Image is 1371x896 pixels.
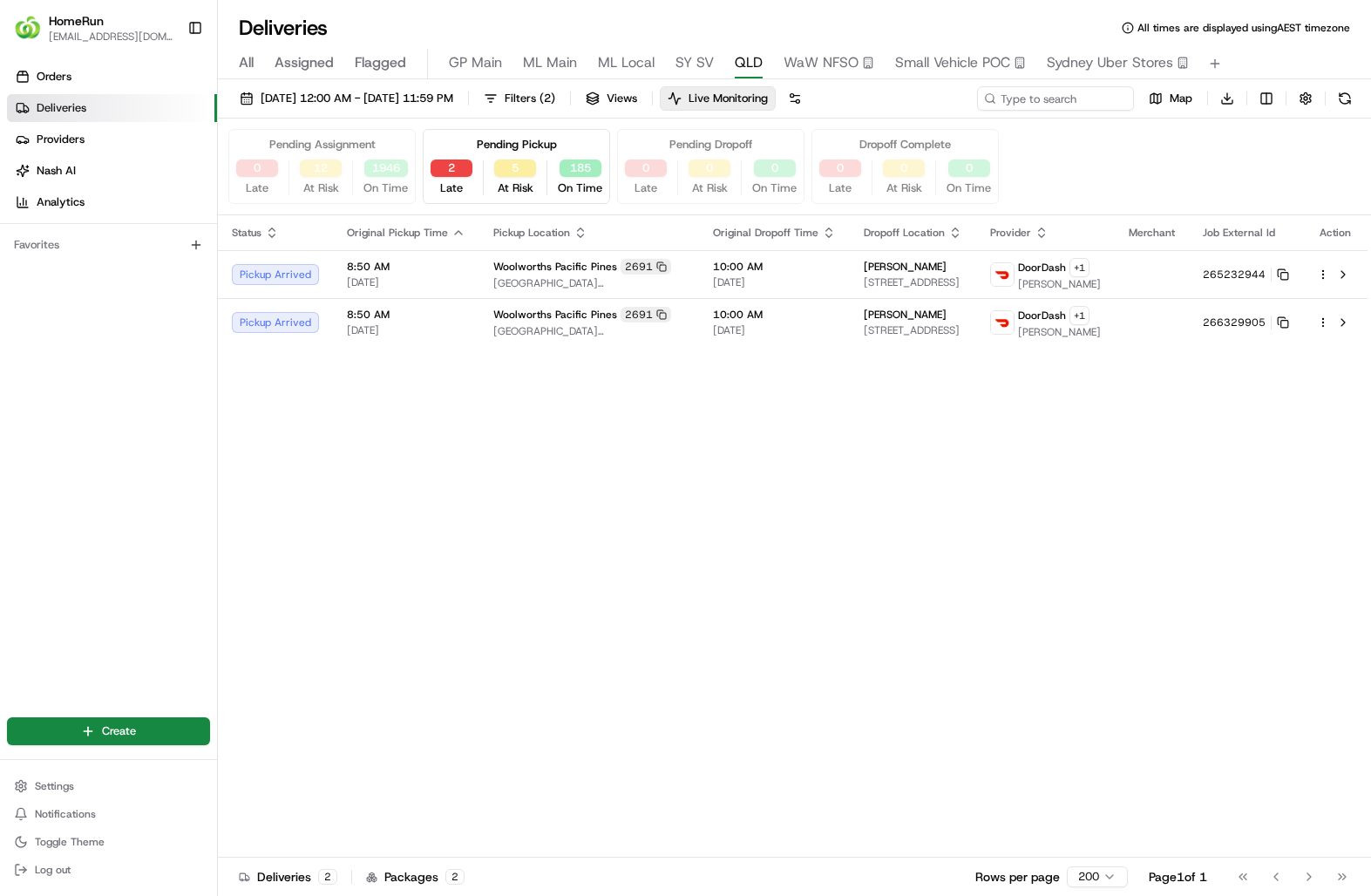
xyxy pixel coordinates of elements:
[675,52,714,73] span: SY SV
[689,91,768,106] span: Live Monitoring
[355,52,406,73] span: Flagged
[784,52,859,73] span: WaW NFSO
[7,858,210,882] button: Log out
[505,91,555,106] span: Filters
[859,137,951,153] div: Dropoff Complete
[617,129,804,204] div: Pending Dropoff0Late0At Risk0On Time
[14,14,42,42] img: HomeRun
[347,226,448,240] span: Original Pickup Time
[883,160,925,177] button: 0
[864,275,962,289] span: [STREET_ADDRESS]
[1170,91,1192,106] span: Map
[754,160,796,177] button: 0
[347,308,465,322] span: 8:50 AM
[228,129,416,204] div: Pending Assignment0Late12At Risk1946On Time
[560,160,601,177] button: 185
[239,14,328,42] h1: Deliveries
[1203,316,1289,329] button: 266329905
[1018,277,1101,291] span: [PERSON_NAME]
[493,276,685,290] span: [GEOGRAPHIC_DATA][STREET_ADDRESS]
[239,52,254,73] span: All
[37,69,71,85] span: Orders
[35,863,71,877] span: Log out
[498,180,533,196] span: At Risk
[1018,309,1066,322] span: DoorDash
[1203,268,1266,282] span: 265232944
[49,30,173,44] button: [EMAIL_ADDRESS][DOMAIN_NAME]
[493,324,685,338] span: [GEOGRAPHIC_DATA][STREET_ADDRESS]
[1149,868,1207,886] div: Page 1 of 1
[1018,261,1066,275] span: DoorDash
[7,774,210,798] button: Settings
[1141,86,1200,111] button: Map
[1069,306,1089,325] button: +1
[37,100,86,116] span: Deliveries
[669,137,752,153] div: Pending Dropoff
[990,226,1031,240] span: Provider
[347,275,465,289] span: [DATE]
[752,180,797,196] span: On Time
[449,52,502,73] span: GP Main
[423,129,610,204] div: Pending Pickup2Late5At Risk185On Time
[37,163,76,179] span: Nash AI
[713,323,836,337] span: [DATE]
[347,260,465,274] span: 8:50 AM
[7,63,217,91] a: Orders
[440,180,463,196] span: Late
[660,86,776,111] button: Live Monitoring
[300,160,342,177] button: 12
[347,323,465,337] span: [DATE]
[493,308,617,322] span: Woolworths Pacific Pines
[7,717,210,745] button: Create
[35,807,96,821] span: Notifications
[232,86,461,111] button: [DATE] 12:00 AM - [DATE] 11:59 PM
[35,835,105,849] span: Toggle Theme
[621,259,671,275] div: 2691
[1069,258,1089,277] button: +1
[37,194,85,210] span: Analytics
[819,160,861,177] button: 0
[363,180,408,196] span: On Time
[7,231,210,259] div: Favorites
[864,226,945,240] span: Dropoff Location
[7,94,217,122] a: Deliveries
[578,86,645,111] button: Views
[621,307,671,322] div: 2691
[37,132,85,147] span: Providers
[1137,21,1350,35] span: All times are displayed using AEST timezone
[303,180,339,196] span: At Risk
[102,723,136,739] span: Create
[476,86,563,111] button: Filters(2)
[523,52,577,73] span: ML Main
[49,12,104,30] button: HomeRun
[7,157,217,185] a: Nash AI
[494,160,536,177] button: 5
[829,180,852,196] span: Late
[366,868,465,886] div: Packages
[1203,316,1266,329] span: 266329905
[977,86,1134,111] input: Type to search
[625,160,667,177] button: 0
[7,126,217,153] a: Providers
[7,802,210,826] button: Notifications
[1018,325,1101,339] span: [PERSON_NAME]
[607,91,637,106] span: Views
[236,160,278,177] button: 0
[811,129,999,204] div: Dropoff Complete0Late0At Risk0On Time
[948,160,990,177] button: 0
[991,263,1014,286] img: doordash_logo_v2.png
[735,52,763,73] span: QLD
[540,91,555,106] span: ( 2 )
[7,188,217,216] a: Analytics
[1129,226,1175,240] span: Merchant
[991,311,1014,334] img: doordash_logo_v2.png
[689,160,730,177] button: 0
[246,180,268,196] span: Late
[318,869,337,885] div: 2
[1203,226,1275,240] span: Job External Id
[35,779,74,793] span: Settings
[713,260,836,274] span: 10:00 AM
[692,180,728,196] span: At Risk
[864,260,947,274] span: [PERSON_NAME]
